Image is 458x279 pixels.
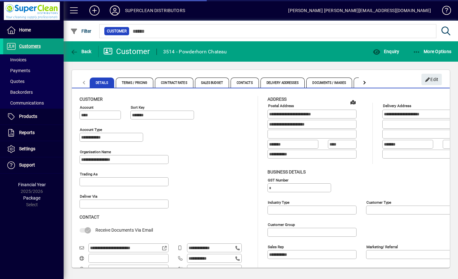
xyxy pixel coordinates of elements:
[366,267,378,271] mat-label: Region
[64,46,99,57] app-page-header-button: Back
[231,78,259,88] span: Contacts
[267,169,306,174] span: Business details
[80,105,94,110] mat-label: Account
[80,214,99,220] span: Contact
[3,125,64,141] a: Reports
[19,27,31,32] span: Home
[6,90,33,95] span: Backorders
[19,114,37,119] span: Products
[366,244,398,249] mat-label: Marketing/ Referral
[125,5,185,16] div: SUPERCLEAN DISTRIBUTORS
[268,178,288,182] mat-label: GST Number
[69,46,93,57] button: Back
[6,68,30,73] span: Payments
[95,228,153,233] span: Receive Documents Via Email
[80,127,102,132] mat-label: Account Type
[268,200,289,204] mat-label: Industry type
[80,172,98,176] mat-label: Trading as
[80,150,111,154] mat-label: Organisation name
[103,46,150,57] div: Customer
[288,5,431,16] div: [PERSON_NAME] [PERSON_NAME][EMAIL_ADDRESS][DOMAIN_NAME]
[260,78,305,88] span: Delivery Addresses
[70,29,92,34] span: Filter
[348,97,358,107] a: View on map
[373,49,399,54] span: Enquiry
[354,78,389,88] span: Custom Fields
[6,57,26,62] span: Invoices
[80,194,97,199] mat-label: Deliver via
[268,267,282,271] mat-label: Manager
[107,28,127,34] span: Customer
[3,54,64,65] a: Invoices
[18,182,46,187] span: Financial Year
[3,98,64,108] a: Communications
[69,25,93,37] button: Filter
[19,44,41,49] span: Customers
[366,200,391,204] mat-label: Customer type
[268,222,295,227] mat-label: Customer group
[19,162,35,167] span: Support
[80,97,103,102] span: Customer
[3,141,64,157] a: Settings
[23,195,40,201] span: Package
[19,130,35,135] span: Reports
[3,109,64,125] a: Products
[371,46,401,57] button: Enquiry
[84,5,105,16] button: Add
[195,78,229,88] span: Sales Budget
[3,65,64,76] a: Payments
[19,146,35,151] span: Settings
[131,105,144,110] mat-label: Sort key
[421,74,442,85] button: Edit
[3,22,64,38] a: Home
[437,1,450,22] a: Knowledge Base
[268,244,284,249] mat-label: Sales rep
[3,76,64,87] a: Quotes
[105,5,125,16] button: Profile
[163,47,227,57] div: 3514 - Powderhorn Chateau
[413,49,452,54] span: More Options
[3,157,64,173] a: Support
[267,97,287,102] span: Address
[6,100,44,105] span: Communications
[3,87,64,98] a: Backorders
[411,46,453,57] button: More Options
[90,78,114,88] span: Details
[116,78,154,88] span: Terms / Pricing
[70,49,92,54] span: Back
[155,78,193,88] span: Contract Rates
[306,78,352,88] span: Documents / Images
[425,74,439,85] span: Edit
[6,79,24,84] span: Quotes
